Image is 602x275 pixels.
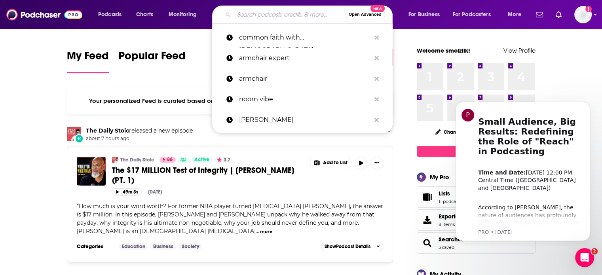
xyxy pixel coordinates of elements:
button: ShowPodcast Details [321,242,384,251]
button: open menu [502,8,531,21]
span: Exports [439,213,458,220]
a: Welcome smeizlik! [417,47,470,54]
a: Searches [420,237,435,248]
span: Show Podcast Details [325,244,370,249]
span: " [77,203,383,235]
p: armchair [239,68,370,89]
a: The $17 MILLION Test of Integrity | [PERSON_NAME] (PT. 1) [112,165,304,185]
a: Business [150,243,177,250]
button: open menu [448,8,502,21]
span: ... [256,228,259,235]
h3: Categories [77,243,112,250]
span: Popular Feed [118,49,186,67]
button: Show More Button [310,157,351,169]
a: Lists [439,190,499,197]
h3: released a new episode [86,127,193,135]
a: Show notifications dropdown [533,8,546,21]
a: [PERSON_NAME] [212,110,393,130]
img: The Daily Stoic [67,127,81,141]
button: Change Top 8 [431,127,480,137]
span: The $17 MILLION Test of Integrity | [PERSON_NAME] (PT. 1) [112,165,294,185]
a: common faith with [DEMOGRAPHIC_DATA] [212,27,393,48]
span: Exports [420,214,435,226]
span: Add to List [323,160,348,166]
button: Show More Button [370,157,383,169]
a: 11 podcast lists [439,199,469,204]
span: For Business [408,9,440,20]
span: Lists [417,186,536,208]
a: The Daily Stoic [86,127,129,134]
input: Search podcasts, credits, & more... [234,8,345,21]
a: armchair expert [212,48,393,68]
a: Show notifications dropdown [553,8,565,21]
button: Open AdvancedNew [345,10,385,19]
span: Active [194,156,209,164]
span: Logged in as smeizlik [574,6,592,23]
div: My Pro [430,173,449,181]
span: New [370,5,385,12]
a: Education [119,243,148,250]
a: The Daily Stoic [120,157,154,163]
a: Create My Top 8 [417,146,536,157]
svg: Add a profile image [585,6,592,12]
a: Searches [439,236,464,243]
a: noom vibe [212,89,393,110]
a: My Feed [67,49,109,73]
span: Searches [417,232,536,254]
span: 8 items [439,222,458,227]
img: User Profile [574,6,592,23]
button: open menu [403,8,450,21]
button: more [260,228,272,235]
span: Podcasts [98,9,122,20]
a: Society [179,243,202,250]
span: Charts [136,9,153,20]
span: My Feed [67,49,109,67]
a: Popular Feed [118,49,186,73]
p: noom vibe [239,89,370,110]
p: DONNY DEUTSCH [239,110,370,130]
span: 2 [591,248,598,254]
a: Lists [420,192,435,203]
span: Lists [439,190,450,197]
a: View Profile [503,47,536,54]
span: Open Advanced [349,13,382,17]
div: Search podcasts, credits, & more... [220,6,400,24]
img: The $17 MILLION Test of Integrity | John Amaechi (PT. 1) [77,157,106,186]
iframe: Intercom notifications message [444,95,602,246]
p: common faith with rabbi [239,27,370,48]
span: More [508,9,521,20]
iframe: Intercom live chat [575,248,594,267]
span: How much is your word worth? For former NBA player turned [MEDICAL_DATA] [PERSON_NAME], the answe... [77,203,383,235]
button: Show profile menu [574,6,592,23]
button: 49m 3s [112,188,142,196]
a: 3 saved [439,245,454,250]
span: 86 [167,156,173,164]
span: about 7 hours ago [86,135,193,142]
span: Monitoring [169,9,197,20]
a: Exports [417,209,536,231]
img: Podchaser - Follow, Share and Rate Podcasts [6,7,82,22]
div: New Episode [75,134,84,143]
a: Active [191,157,213,163]
a: armchair [212,68,393,89]
span: For Podcasters [453,9,491,20]
p: armchair expert [239,48,370,68]
a: The Daily Stoic [112,157,118,163]
button: open menu [93,8,132,21]
button: 3.7 [215,157,233,163]
a: 86 [160,157,176,163]
button: open menu [163,8,207,21]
